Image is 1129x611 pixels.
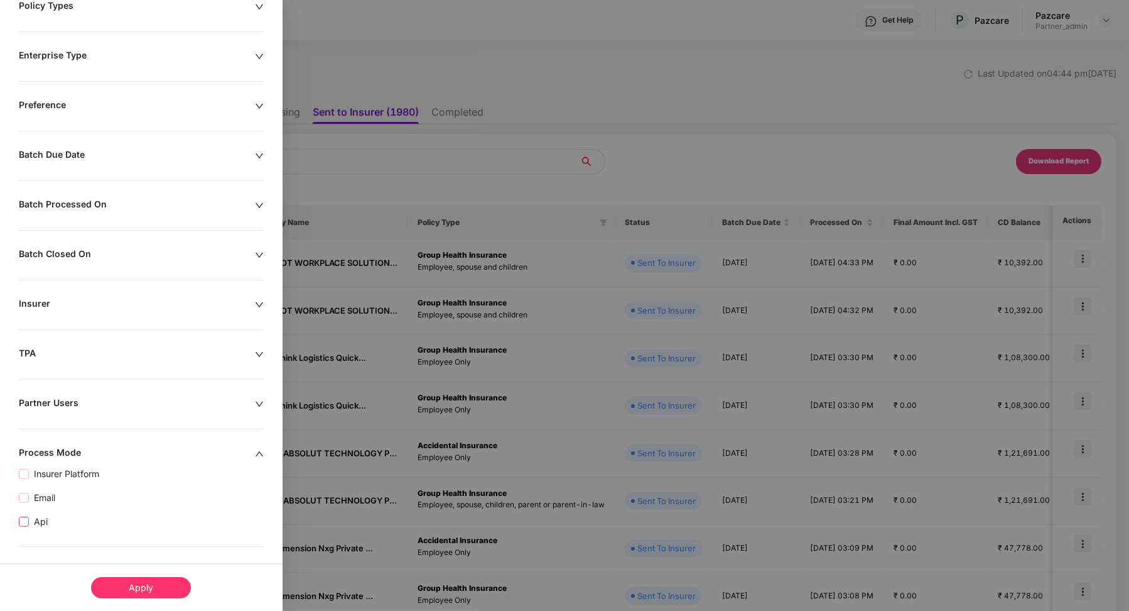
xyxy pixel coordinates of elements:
span: down [255,400,264,409]
div: Process Mode [19,447,255,461]
span: down [255,52,264,61]
span: down [255,201,264,210]
span: Insurer Platform [29,467,104,481]
div: TPA [19,348,255,361]
div: Batch Closed On [19,248,255,262]
span: Email [29,491,60,505]
span: down [255,102,264,111]
div: Apply [91,577,191,598]
span: down [255,350,264,359]
div: Batch Due Date [19,149,255,163]
span: down [255,151,264,160]
div: Enterprise Type [19,50,255,63]
div: Preference [19,99,255,113]
span: Api [29,515,53,529]
div: Partner Users [19,397,255,411]
span: down [255,300,264,309]
div: Batch Processed On [19,199,255,212]
span: down [255,3,264,11]
span: up [255,449,264,458]
div: Insurer [19,298,255,312]
span: down [255,251,264,260]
